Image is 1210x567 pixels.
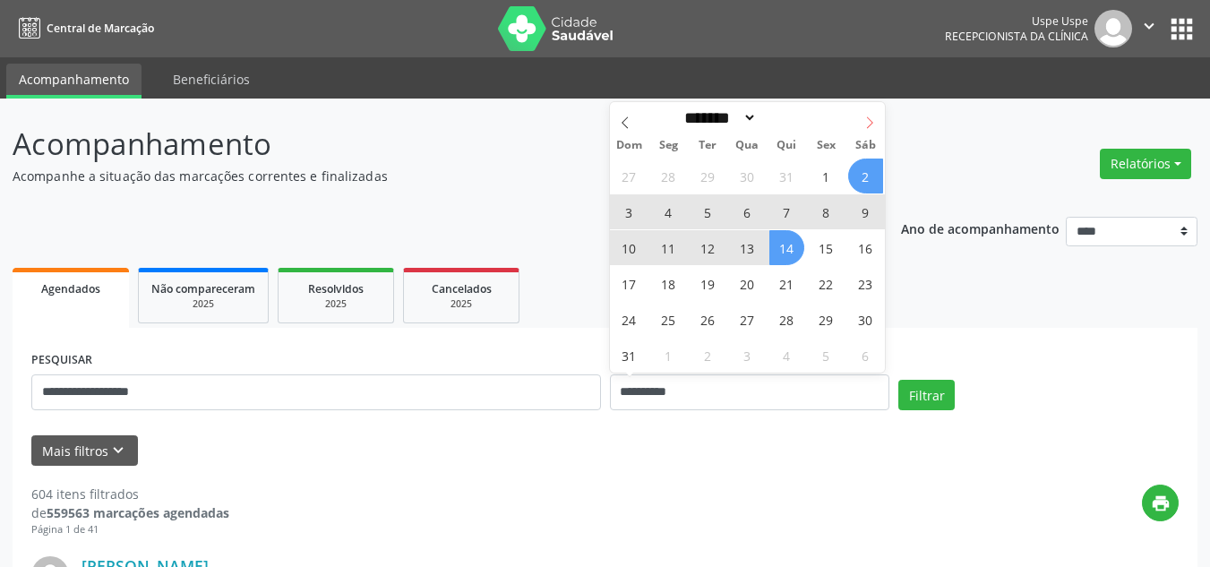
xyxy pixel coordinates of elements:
strong: 559563 marcações agendadas [47,504,229,521]
span: Julho 29, 2025 [691,159,725,193]
span: Agosto 30, 2025 [848,302,883,337]
div: 604 itens filtrados [31,485,229,503]
p: Acompanhe a situação das marcações correntes e finalizadas [13,167,842,185]
span: Julho 28, 2025 [651,159,686,193]
i: keyboard_arrow_down [108,441,128,460]
span: Agosto 2, 2025 [848,159,883,193]
span: Qui [767,140,806,151]
span: Sáb [845,140,885,151]
button: apps [1166,13,1197,45]
span: Agosto 6, 2025 [730,194,765,229]
span: Julho 31, 2025 [769,159,804,193]
span: Recepcionista da clínica [945,29,1088,44]
div: Página 1 de 41 [31,522,229,537]
span: Agosto 28, 2025 [769,302,804,337]
span: Agosto 10, 2025 [612,230,647,265]
span: Agendados [41,281,100,296]
span: Agosto 1, 2025 [809,159,844,193]
span: Agosto 21, 2025 [769,266,804,301]
img: img [1094,10,1132,47]
span: Qua [727,140,767,151]
span: Agosto 18, 2025 [651,266,686,301]
input: Year [757,108,816,127]
label: PESQUISAR [31,347,92,374]
span: Setembro 4, 2025 [769,338,804,373]
a: Beneficiários [160,64,262,95]
a: Acompanhamento [6,64,142,99]
span: Setembro 3, 2025 [730,338,765,373]
span: Ter [688,140,727,151]
button:  [1132,10,1166,47]
p: Ano de acompanhamento [901,217,1060,239]
p: Acompanhamento [13,122,842,167]
div: 2025 [291,297,381,311]
i:  [1139,16,1159,36]
span: Agosto 23, 2025 [848,266,883,301]
span: Agosto 7, 2025 [769,194,804,229]
button: print [1142,485,1179,521]
span: Não compareceram [151,281,255,296]
span: Agosto 4, 2025 [651,194,686,229]
span: Agosto 5, 2025 [691,194,725,229]
div: 2025 [151,297,255,311]
span: Agosto 8, 2025 [809,194,844,229]
button: Mais filtroskeyboard_arrow_down [31,435,138,467]
span: Agosto 25, 2025 [651,302,686,337]
span: Setembro 6, 2025 [848,338,883,373]
span: Seg [648,140,688,151]
span: Sex [806,140,845,151]
span: Agosto 11, 2025 [651,230,686,265]
span: Agosto 27, 2025 [730,302,765,337]
div: Uspe Uspe [945,13,1088,29]
span: Agosto 20, 2025 [730,266,765,301]
i: print [1151,494,1171,513]
span: Central de Marcação [47,21,154,36]
span: Resolvidos [308,281,364,296]
span: Agosto 19, 2025 [691,266,725,301]
span: Julho 30, 2025 [730,159,765,193]
span: Dom [610,140,649,151]
span: Setembro 1, 2025 [651,338,686,373]
select: Month [679,108,758,127]
span: Agosto 15, 2025 [809,230,844,265]
span: Agosto 14, 2025 [769,230,804,265]
span: Agosto 16, 2025 [848,230,883,265]
button: Relatórios [1100,149,1191,179]
span: Cancelados [432,281,492,296]
span: Agosto 3, 2025 [612,194,647,229]
span: Setembro 2, 2025 [691,338,725,373]
a: Central de Marcação [13,13,154,43]
div: 2025 [416,297,506,311]
span: Agosto 26, 2025 [691,302,725,337]
span: Setembro 5, 2025 [809,338,844,373]
span: Agosto 9, 2025 [848,194,883,229]
span: Agosto 13, 2025 [730,230,765,265]
span: Agosto 31, 2025 [612,338,647,373]
span: Agosto 22, 2025 [809,266,844,301]
span: Agosto 24, 2025 [612,302,647,337]
div: de [31,503,229,522]
span: Agosto 12, 2025 [691,230,725,265]
span: Agosto 17, 2025 [612,266,647,301]
span: Agosto 29, 2025 [809,302,844,337]
span: Julho 27, 2025 [612,159,647,193]
button: Filtrar [898,380,955,410]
